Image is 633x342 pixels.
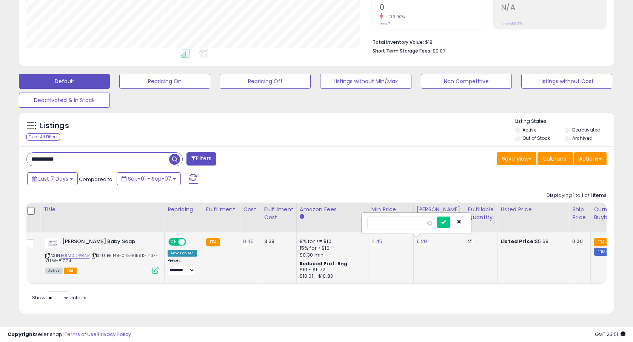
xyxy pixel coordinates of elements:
span: $0.07 [433,47,445,54]
div: $10 - $11.72 [300,267,362,273]
h5: Listings [40,121,69,131]
a: 6.29 [417,238,427,245]
b: Total Inventory Value: [373,39,424,45]
div: $10.01 - $10.83 [300,273,362,280]
div: Preset: [168,258,197,275]
div: 3.68 [264,238,291,245]
p: Listing States: [515,118,614,125]
li: $18 [373,37,601,46]
div: Fulfillment [206,206,237,214]
span: All listings currently available for purchase on Amazon [45,268,63,274]
label: Archived [572,135,593,141]
span: FBA [64,268,77,274]
label: Active [522,127,536,133]
button: Listings without Cost [521,74,612,89]
strong: Copyright [8,331,35,338]
img: 31KEbftSFgL._SL40_.jpg [45,238,60,248]
small: FBA [594,238,608,246]
div: $5.69 [501,238,563,245]
div: Clear All Filters [26,133,60,141]
span: Columns [542,155,566,162]
button: Save View [497,152,536,165]
div: 15% for > $10 [300,245,362,252]
button: Last 7 Days [27,172,78,185]
div: Fulfillable Quantity [468,206,494,221]
b: [PERSON_NAME] Baby Soap [62,238,154,247]
a: Privacy Policy [98,331,131,338]
span: Compared to: [79,176,114,183]
div: Fulfillment Cost [264,206,293,221]
b: Listed Price: [501,238,535,245]
h2: 0 [380,3,485,13]
div: [PERSON_NAME] [417,206,462,214]
div: Ship Price [572,206,587,221]
b: Short Term Storage Fees: [373,48,431,54]
div: 21 [468,238,491,245]
div: Repricing [168,206,200,214]
div: $0.30 min [300,252,362,258]
button: Non Competitive [421,74,512,89]
div: Current Buybox Price [594,206,633,221]
button: Filters [186,152,216,166]
button: Repricing On [119,74,210,89]
small: FBA [206,238,220,246]
b: Reduced Prof. Rng. [300,260,349,267]
h2: N/A [501,3,606,13]
a: 0.45 [243,238,254,245]
button: Listings without Min/Max [320,74,411,89]
span: 2025-09-15 23:51 GMT [595,331,625,338]
div: 0.00 [572,238,585,245]
span: OFF [185,239,197,245]
a: Terms of Use [65,331,97,338]
small: Amazon Fees. [300,214,304,220]
button: Actions [574,152,607,165]
div: seller snap | | [8,331,131,338]
button: Sep-01 - Sep-07 [117,172,181,185]
div: 8% for <= $10 [300,238,362,245]
small: -100.00% [383,14,405,20]
span: Sep-01 - Sep-07 [128,175,171,183]
span: ON [169,239,179,245]
div: Title [43,206,161,214]
button: Default [19,74,110,89]
label: Out of Stock [522,135,550,141]
div: Listed Price [501,206,566,214]
div: Amazon AI * [168,250,197,257]
label: Deactivated [572,127,601,133]
div: Displaying 1 to 1 of 1 items [547,192,607,199]
small: FBM [594,248,608,256]
button: Repricing Off [220,74,311,89]
small: Prev: 7 [380,22,390,26]
div: ASIN: [45,238,159,273]
button: Deactivated & In Stock [19,93,110,108]
span: | SKU: BB1149-045-R159K-L437-YLLW-81024 [45,252,158,264]
a: 4.45 [371,238,383,245]
div: Min Price [371,206,410,214]
small: Prev: 486.67% [501,22,523,26]
span: Last 7 Days [39,175,68,183]
a: B01M0DRWAP [61,252,89,259]
div: Amazon Fees [300,206,365,214]
span: Show: entries [32,294,86,301]
button: Columns [538,152,573,165]
div: Cost [243,206,258,214]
